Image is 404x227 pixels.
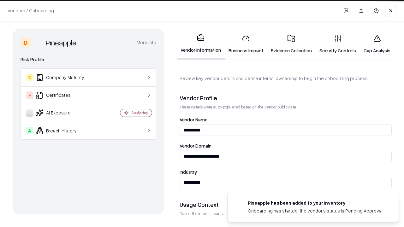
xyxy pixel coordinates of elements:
[21,38,31,48] div: D
[248,200,383,206] div: Pineapple has been added to your inventory
[8,7,54,14] p: Vendors / Onboarding
[26,91,101,99] div: Certificates
[316,30,360,59] a: Security Controls
[180,104,392,110] p: These details were auto-populated based on the vendor public data
[21,56,156,63] div: Risk Profile
[131,110,148,115] div: Analyzing
[180,143,392,148] label: Vendor Domain
[180,211,392,216] p: Define the internal team and reason for using this vendor. This helps assess business relevance a...
[267,30,316,59] a: Evidence Collection
[26,109,101,117] div: AI Exposure
[26,127,33,134] div: A
[180,170,392,174] label: Industry
[235,200,243,207] img: pineappleenergy.com
[225,30,267,59] a: Business Impact
[180,117,392,122] label: Vendor Name
[177,29,225,60] a: Vendor Information
[180,75,392,82] p: Review key vendor details and define internal ownership to begin the onboarding process.
[137,37,156,48] button: More info
[180,94,392,102] div: Vendor Profile
[248,207,383,214] div: Onboarding has started, the vendor's status is Pending Approval.
[26,74,33,81] div: C
[360,30,394,59] a: Gap Analysis
[26,91,33,99] div: F
[46,38,76,48] div: Pineapple
[180,201,392,208] div: Usage Context
[33,38,43,48] img: Pineapple
[26,127,101,134] div: Breach History
[26,74,101,81] div: Company Maturity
